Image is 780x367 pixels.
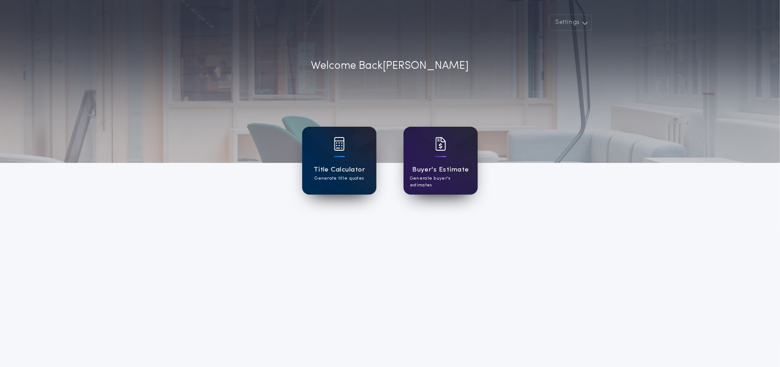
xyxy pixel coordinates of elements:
button: Settings [549,14,592,31]
h1: Title Calculator [314,165,365,175]
p: Welcome Back [PERSON_NAME] [311,58,469,74]
img: card icon [334,137,345,151]
img: card icon [435,137,446,151]
a: card iconBuyer's EstimateGenerate buyer's estimates [404,127,478,195]
a: card iconTitle CalculatorGenerate title quotes [302,127,376,195]
p: Generate title quotes [314,175,364,182]
p: Generate buyer's estimates [410,175,471,189]
h1: Buyer's Estimate [412,165,469,175]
